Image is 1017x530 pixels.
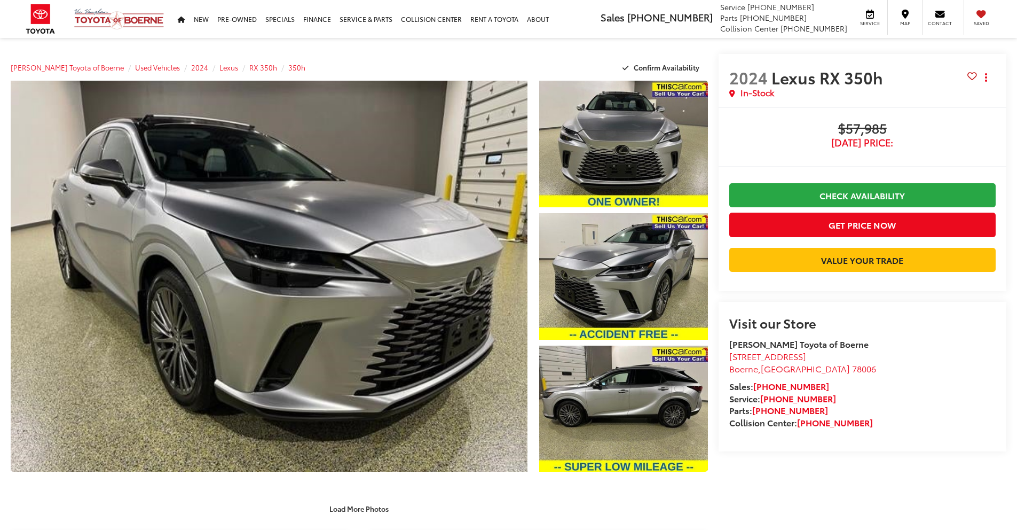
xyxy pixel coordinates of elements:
span: [STREET_ADDRESS] [729,350,806,362]
img: Vic Vaughan Toyota of Boerne [74,8,164,30]
span: [GEOGRAPHIC_DATA] [761,362,850,375]
a: [PHONE_NUMBER] [753,380,829,392]
span: , [729,362,876,375]
span: $57,985 [729,121,996,137]
button: Load More Photos [322,499,396,518]
strong: Parts: [729,404,828,416]
a: [STREET_ADDRESS] Boerne,[GEOGRAPHIC_DATA] 78006 [729,350,876,375]
strong: Sales: [729,380,829,392]
span: [PHONE_NUMBER] [781,23,847,34]
span: Service [720,2,745,12]
span: Confirm Availability [634,63,699,72]
a: [PHONE_NUMBER] [752,404,828,416]
a: 2024 [191,63,208,72]
a: [PHONE_NUMBER] [760,392,836,404]
img: 2024 Lexus RX 350h 350h [537,212,709,341]
a: Expand Photo 1 [539,81,708,207]
button: Get Price Now [729,213,996,237]
strong: Service: [729,392,836,404]
span: Collision Center [720,23,778,34]
img: 2024 Lexus RX 350h 350h [537,79,709,208]
img: 2024 Lexus RX 350h 350h [5,79,532,474]
span: In-Stock [740,87,774,99]
span: Contact [928,20,952,27]
span: 78006 [852,362,876,375]
span: [DATE] Price: [729,137,996,148]
button: Actions [977,68,996,87]
span: Sales [601,10,625,24]
a: Expand Photo 3 [539,346,708,472]
span: 2024 [729,66,768,89]
a: Used Vehicles [135,63,180,72]
a: [PERSON_NAME] Toyota of Boerne [11,63,124,72]
span: dropdown dots [985,73,987,82]
a: Expand Photo 2 [539,213,708,340]
a: Lexus [219,63,238,72]
a: 350h [288,63,305,72]
span: Parts [720,12,738,23]
span: [PHONE_NUMBER] [747,2,814,12]
span: Lexus RX 350h [771,66,887,89]
span: [PHONE_NUMBER] [627,10,713,24]
a: Value Your Trade [729,248,996,272]
a: Check Availability [729,183,996,207]
span: [PHONE_NUMBER] [740,12,807,23]
span: Boerne [729,362,758,375]
a: RX 350h [249,63,277,72]
img: 2024 Lexus RX 350h 350h [537,344,709,473]
button: Confirm Availability [617,58,708,77]
strong: Collision Center: [729,416,873,428]
strong: [PERSON_NAME] Toyota of Boerne [729,338,869,350]
span: Map [893,20,917,27]
a: [PHONE_NUMBER] [797,416,873,428]
span: Saved [969,20,993,27]
h2: Visit our Store [729,316,996,330]
span: Service [858,20,882,27]
a: Expand Photo 0 [11,81,527,472]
